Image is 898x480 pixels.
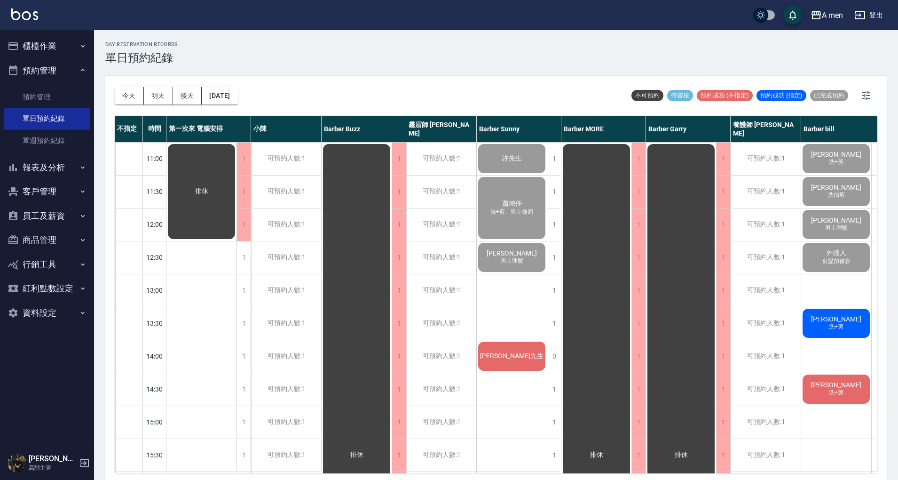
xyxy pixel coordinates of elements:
a: 單日預約紀錄 [4,108,90,129]
div: 可預約人數:1 [406,208,476,241]
a: 預約管理 [4,86,90,108]
button: 櫃檯作業 [4,34,90,58]
div: 1 [547,274,561,307]
div: 可預約人數:1 [251,340,321,373]
div: 小陳 [251,116,322,142]
span: 預約成功 (指定) [756,91,806,100]
div: 可預約人數:1 [731,406,801,439]
div: 1 [631,439,646,472]
div: 可預約人數:1 [406,307,476,340]
span: 不可預約 [631,91,663,100]
button: 報表及分析 [4,155,90,180]
div: 1 [716,439,730,472]
div: 1 [392,176,406,208]
button: 今天 [115,87,144,104]
span: 洗+剪 [827,389,845,397]
div: 可預約人數:1 [406,439,476,472]
button: [DATE] [202,87,237,104]
div: 時間 [143,116,166,142]
div: 可預約人數:1 [731,439,801,472]
div: 11:00 [143,142,166,175]
div: Barber MORE [561,116,646,142]
div: 1 [236,208,251,241]
div: 1 [236,307,251,340]
span: 洗+剪 [827,158,845,166]
div: 1 [716,406,730,439]
div: 1 [392,274,406,307]
div: 1 [236,340,251,373]
img: Person [8,454,26,472]
span: 排休 [588,451,605,459]
span: [PERSON_NAME] [809,216,863,224]
div: 1 [392,439,406,472]
span: 排休 [193,187,210,196]
span: 外國人 [825,249,848,257]
div: 可預約人數:1 [251,307,321,340]
div: 1 [547,439,561,472]
p: 高階主管 [29,464,77,472]
span: 預約成功 (不指定) [697,91,753,100]
span: 排休 [673,451,690,459]
div: 1 [716,274,730,307]
div: 12:00 [143,208,166,241]
div: Barber Garry [646,116,731,142]
div: 第一次來 電腦安排 [166,116,251,142]
div: 1 [236,274,251,307]
div: 1 [392,340,406,373]
span: 男士理髮 [823,224,850,232]
div: Barber Sunny [477,116,561,142]
div: 可預約人數:1 [251,143,321,175]
div: 1 [236,241,251,274]
span: 剪髮加修容 [820,257,852,265]
button: 後天 [173,87,202,104]
div: 可預約人數:1 [731,241,801,274]
span: 洗+剪、男士修眉 [488,208,535,216]
div: 1 [547,373,561,406]
div: 可預約人數:1 [406,176,476,208]
div: 可預約人數:1 [251,208,321,241]
div: 1 [236,143,251,175]
div: 1 [631,274,646,307]
button: 明天 [144,87,173,104]
div: 不指定 [115,116,143,142]
span: [PERSON_NAME] [809,184,863,191]
div: 1 [716,307,730,340]
span: [PERSON_NAME]先生 [478,352,545,360]
div: 可預約人數:1 [251,373,321,406]
div: 1 [392,373,406,406]
div: 1 [392,143,406,175]
div: 1 [547,241,561,274]
div: 12:30 [143,241,166,274]
div: 1 [392,208,406,241]
button: 客戶管理 [4,179,90,204]
div: 可預約人數:1 [731,340,801,373]
div: 14:30 [143,373,166,406]
button: 預約管理 [4,58,90,83]
div: 可預約人數:1 [251,176,321,208]
div: 1 [236,373,251,406]
div: 可預約人數:1 [251,274,321,307]
div: 1 [236,406,251,439]
div: 可預約人數:1 [731,373,801,406]
button: save [783,6,802,24]
div: 1 [392,307,406,340]
div: 1 [716,143,730,175]
span: [PERSON_NAME] [809,151,863,158]
div: 可預約人數:1 [406,241,476,274]
div: 1 [547,406,561,439]
div: 1 [631,143,646,175]
span: 已完成預約 [810,91,848,100]
div: 1 [631,406,646,439]
div: 1 [547,208,561,241]
div: 可預約人數:1 [406,406,476,439]
div: 可預約人數:1 [406,373,476,406]
div: 1 [631,307,646,340]
span: 排休 [348,451,365,459]
div: 霧眉師 [PERSON_NAME] [406,116,477,142]
div: 1 [547,307,561,340]
img: Logo [11,8,38,20]
div: 13:30 [143,307,166,340]
span: 蕭鴻任 [500,200,524,208]
h3: 單日預約紀錄 [105,51,178,64]
div: 15:30 [143,439,166,472]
